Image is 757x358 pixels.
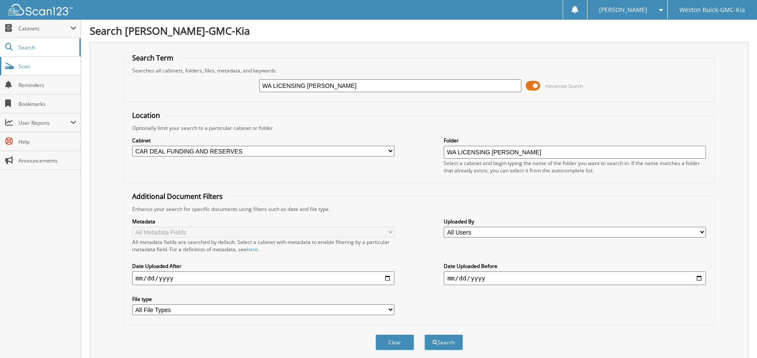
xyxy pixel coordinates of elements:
legend: Location [128,111,164,120]
div: Searches all cabinets, folders, files, metadata, and keywords [128,67,711,74]
div: Optionally limit your search to a particular cabinet or folder [128,124,711,132]
span: Advanced Search [545,83,583,89]
legend: Additional Document Filters [128,192,227,201]
span: Help [18,138,76,145]
label: Uploaded By [444,218,706,225]
input: start [132,271,394,285]
span: Bookmarks [18,100,76,108]
span: Reminders [18,81,76,89]
span: [PERSON_NAME] [599,7,647,12]
span: Cabinets [18,25,70,32]
span: User Reports [18,119,70,126]
label: Metadata [132,218,394,225]
label: Date Uploaded Before [444,262,706,270]
span: Search [18,44,75,51]
label: Folder [444,137,706,144]
input: end [444,271,706,285]
img: scan123-logo-white.svg [9,4,73,15]
label: File type [132,295,394,303]
h1: Search [PERSON_NAME]-GMC-Kia [90,24,748,38]
span: Weston Buick-GMC-Kia [679,7,745,12]
legend: Search Term [128,53,178,63]
span: Announcements [18,157,76,164]
label: Date Uploaded After [132,262,394,270]
button: Search [424,334,463,350]
label: Cabinet [132,137,394,144]
a: here [247,246,258,253]
div: Enhance your search for specific documents using filters such as date and file type. [128,205,711,213]
iframe: Chat Widget [714,317,757,358]
div: Select a cabinet and begin typing the name of the folder you want to search in. If the name match... [444,159,706,174]
button: Clear [375,334,414,350]
span: Scan [18,63,76,70]
div: All metadata fields are searched by default. Select a cabinet with metadata to enable filtering b... [132,238,394,253]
